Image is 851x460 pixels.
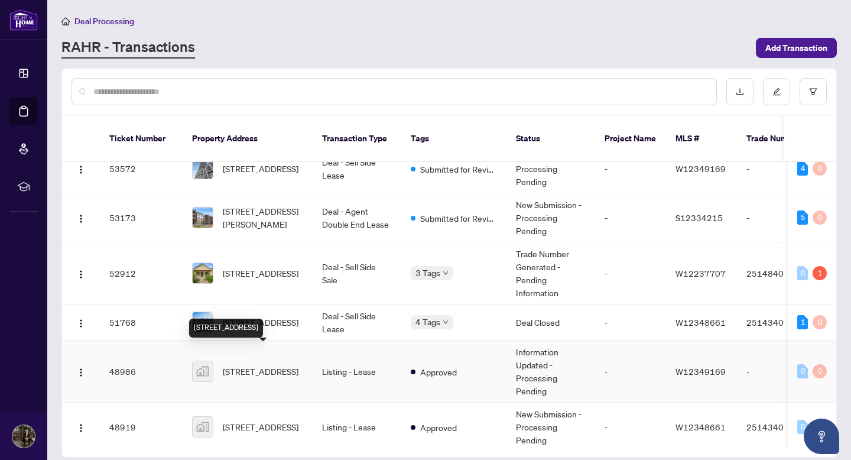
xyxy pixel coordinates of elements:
td: New Submission - Processing Pending [506,193,595,242]
button: Logo [72,159,90,178]
td: 53173 [100,193,183,242]
img: Logo [76,165,86,174]
td: Deal Closed [506,304,595,341]
span: Add Transaction [765,38,827,57]
span: Submitted for Review [420,163,497,176]
div: 1 [813,266,827,280]
img: Logo [76,423,86,433]
td: Deal - Sell Side Sale [313,242,401,304]
span: [STREET_ADDRESS] [223,365,298,378]
button: Logo [72,417,90,436]
span: 4 Tags [415,315,440,329]
td: - [595,144,666,193]
div: 4 [797,161,808,176]
td: - [737,193,820,242]
span: 3 Tags [415,266,440,280]
th: Project Name [595,116,666,162]
span: [STREET_ADDRESS] [223,420,298,433]
td: Deal - Sell Side Lease [313,144,401,193]
td: 53572 [100,144,183,193]
div: 5 [797,210,808,225]
span: [STREET_ADDRESS] [223,267,298,280]
th: Trade Number [737,116,820,162]
span: Approved [420,365,457,378]
th: Status [506,116,595,162]
div: 0 [797,364,808,378]
img: Logo [76,319,86,328]
td: New Submission - Processing Pending [506,403,595,452]
img: Profile Icon [12,425,35,448]
img: thumbnail-img [193,312,213,332]
button: Logo [72,208,90,227]
th: Property Address [183,116,313,162]
span: W12349169 [675,163,726,174]
button: filter [800,78,827,105]
td: - [595,193,666,242]
td: - [595,304,666,341]
td: Trade Number Generated - Pending Information [506,242,595,304]
td: New Submission - Processing Pending [506,144,595,193]
th: Transaction Type [313,116,401,162]
button: Logo [72,264,90,283]
td: 2514340 [737,304,820,341]
img: thumbnail-img [193,158,213,179]
button: Add Transaction [756,38,837,58]
span: download [736,88,744,96]
span: Approved [420,421,457,434]
div: 0 [813,315,827,329]
td: 2514840 [737,242,820,304]
span: down [443,319,449,325]
span: S12334215 [675,212,723,223]
span: down [443,270,449,276]
th: Tags [401,116,506,162]
td: Listing - Lease [313,403,401,452]
img: thumbnail-img [193,208,213,228]
a: RAHR - Transactions [61,37,195,59]
span: W12348661 [675,317,726,328]
span: Deal Processing [74,16,134,27]
div: 0 [797,266,808,280]
div: 1 [797,315,808,329]
td: Deal - Sell Side Lease [313,304,401,341]
div: 0 [797,420,808,434]
td: - [737,341,820,403]
td: - [737,144,820,193]
td: Listing - Lease [313,341,401,403]
div: 0 [813,161,827,176]
button: Logo [72,362,90,381]
button: download [726,78,753,105]
th: Ticket Number [100,116,183,162]
div: 0 [813,210,827,225]
button: Open asap [804,419,839,454]
img: thumbnail-img [193,417,213,437]
td: 2514340 [737,403,820,452]
img: logo [9,9,38,31]
span: edit [772,88,781,96]
div: 0 [813,364,827,378]
td: - [595,242,666,304]
td: 48919 [100,403,183,452]
td: - [595,341,666,403]
span: Submitted for Review [420,212,497,225]
div: [STREET_ADDRESS] [189,319,263,338]
td: 48986 [100,341,183,403]
img: Logo [76,270,86,279]
span: W12348661 [675,422,726,432]
td: Deal - Agent Double End Lease [313,193,401,242]
span: home [61,17,70,25]
img: Logo [76,368,86,377]
span: W12349169 [675,366,726,377]
span: [STREET_ADDRESS] [223,316,298,329]
th: MLS # [666,116,737,162]
button: edit [763,78,790,105]
td: - [595,403,666,452]
img: Logo [76,214,86,223]
span: filter [809,88,817,96]
button: Logo [72,313,90,332]
img: thumbnail-img [193,361,213,381]
img: thumbnail-img [193,263,213,283]
td: 51768 [100,304,183,341]
span: W12237707 [675,268,726,278]
span: [STREET_ADDRESS][PERSON_NAME] [223,205,303,231]
td: 52912 [100,242,183,304]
